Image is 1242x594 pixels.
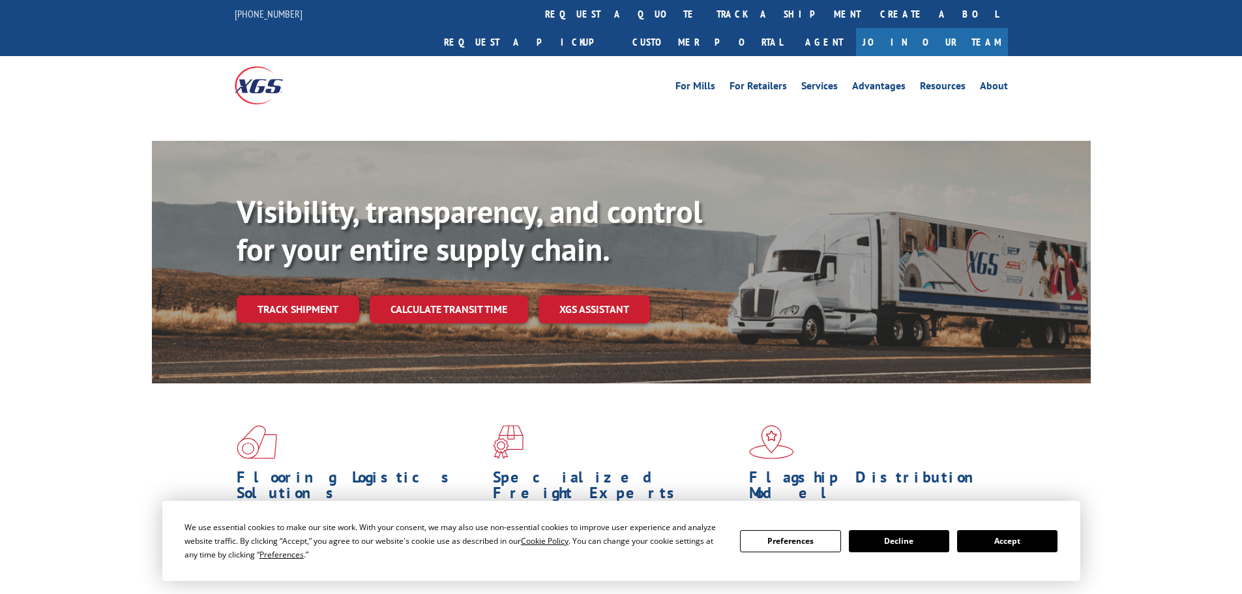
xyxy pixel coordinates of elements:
[792,28,856,56] a: Agent
[957,530,1057,552] button: Accept
[730,81,787,95] a: For Retailers
[162,501,1080,581] div: Cookie Consent Prompt
[852,81,906,95] a: Advantages
[259,549,304,560] span: Preferences
[920,81,966,95] a: Resources
[980,81,1008,95] a: About
[237,191,702,269] b: Visibility, transparency, and control for your entire supply chain.
[185,520,724,561] div: We use essential cookies to make our site work. With your consent, we may also use non-essential ...
[623,28,792,56] a: Customer Portal
[749,425,794,459] img: xgs-icon-flagship-distribution-model-red
[493,425,524,459] img: xgs-icon-focused-on-flooring-red
[740,530,840,552] button: Preferences
[370,295,528,323] a: Calculate transit time
[235,7,303,20] a: [PHONE_NUMBER]
[237,469,483,507] h1: Flooring Logistics Solutions
[856,28,1008,56] a: Join Our Team
[434,28,623,56] a: Request a pickup
[749,469,996,507] h1: Flagship Distribution Model
[237,295,359,323] a: Track shipment
[237,425,277,459] img: xgs-icon-total-supply-chain-intelligence-red
[521,535,569,546] span: Cookie Policy
[539,295,650,323] a: XGS ASSISTANT
[493,469,739,507] h1: Specialized Freight Experts
[801,81,838,95] a: Services
[849,530,949,552] button: Decline
[675,81,715,95] a: For Mills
